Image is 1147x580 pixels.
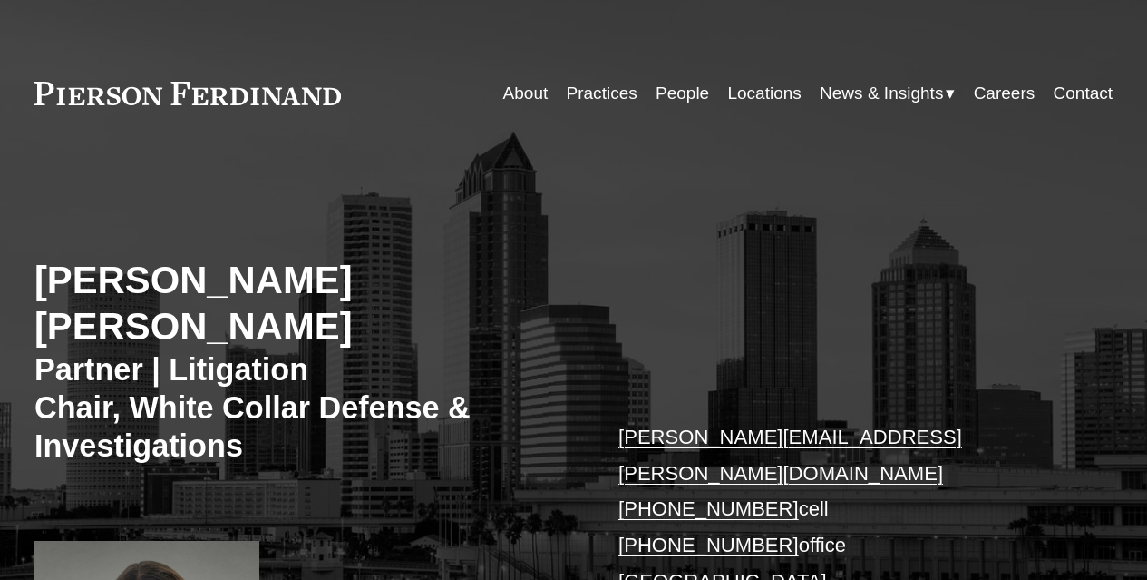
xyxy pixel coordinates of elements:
[1054,76,1113,111] a: Contact
[656,76,709,111] a: People
[34,258,574,349] h2: [PERSON_NAME] [PERSON_NAME]
[820,78,943,109] span: News & Insights
[820,76,955,111] a: folder dropdown
[567,76,637,111] a: Practices
[618,426,962,485] a: [PERSON_NAME][EMAIL_ADDRESS][PERSON_NAME][DOMAIN_NAME]
[618,534,799,556] a: [PHONE_NUMBER]
[503,76,549,111] a: About
[618,497,799,520] a: [PHONE_NUMBER]
[34,350,574,466] h3: Partner | Litigation Chair, White Collar Defense & Investigations
[727,76,801,111] a: Locations
[974,76,1035,111] a: Careers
